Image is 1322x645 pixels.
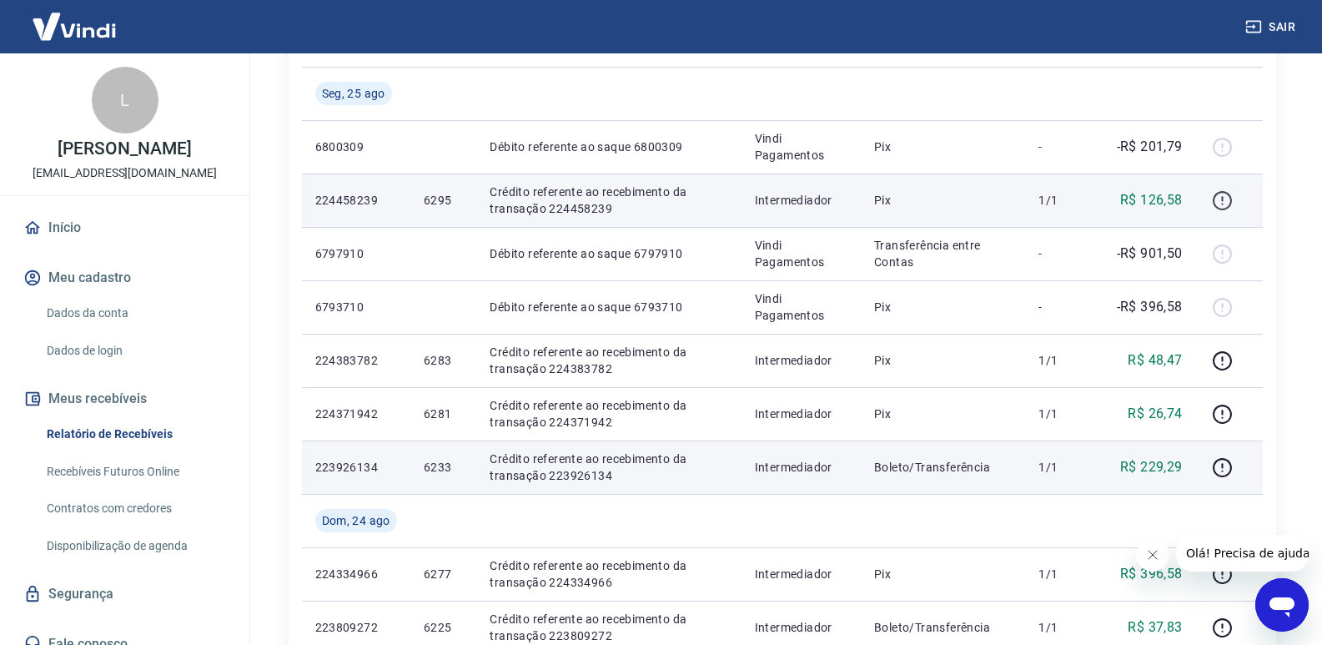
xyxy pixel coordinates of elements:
span: Seg, 25 ago [322,85,385,102]
p: Transferência entre Contas [874,237,1012,270]
p: R$ 396,58 [1120,564,1183,584]
a: Dados da conta [40,296,229,330]
p: Débito referente ao saque 6797910 [490,245,727,262]
a: Contratos com credores [40,491,229,526]
p: Pix [874,406,1012,422]
p: -R$ 901,50 [1117,244,1183,264]
p: 224458239 [315,192,397,209]
p: Vindi Pagamentos [755,290,847,324]
p: Vindi Pagamentos [755,130,847,164]
p: Crédito referente ao recebimento da transação 224458239 [490,184,727,217]
p: Boleto/Transferência [874,619,1012,636]
button: Sair [1242,12,1302,43]
p: 6281 [424,406,463,422]
p: 6225 [424,619,463,636]
iframe: Fechar mensagem [1136,538,1169,572]
p: Pix [874,299,1012,315]
button: Meu cadastro [20,260,229,296]
p: Débito referente ao saque 6793710 [490,299,727,315]
p: Crédito referente ao recebimento da transação 224371942 [490,397,727,431]
p: R$ 126,58 [1120,190,1183,210]
iframe: Botão para abrir a janela de mensagens [1255,578,1309,632]
span: Olá! Precisa de ajuda? [10,12,140,25]
a: Disponibilização de agenda [40,529,229,563]
p: Intermediador [755,192,847,209]
p: R$ 26,74 [1128,404,1182,424]
p: 224371942 [315,406,397,422]
p: 1/1 [1038,459,1088,476]
p: 6295 [424,192,463,209]
p: 6277 [424,566,463,582]
p: 6233 [424,459,463,476]
p: 1/1 [1038,192,1088,209]
p: Intermediador [755,566,847,582]
p: Débito referente ao saque 6800309 [490,139,727,155]
iframe: Mensagem da empresa [1176,535,1309,572]
p: Pix [874,139,1012,155]
p: 6793710 [315,299,397,315]
p: 6283 [424,352,463,369]
div: L [92,67,158,134]
p: 223926134 [315,459,397,476]
p: 224334966 [315,566,397,582]
p: - [1038,245,1088,262]
a: Dados de login [40,334,229,368]
p: R$ 48,47 [1128,350,1182,370]
p: 1/1 [1038,566,1088,582]
p: Crédito referente ao recebimento da transação 223926134 [490,451,727,484]
p: -R$ 201,79 [1117,137,1183,157]
p: Crédito referente ao recebimento da transação 224383782 [490,344,727,377]
p: Intermediador [755,459,847,476]
p: Intermediador [755,406,847,422]
p: - [1038,299,1088,315]
p: Vindi Pagamentos [755,237,847,270]
p: Pix [874,352,1012,369]
p: 6797910 [315,245,397,262]
p: Pix [874,566,1012,582]
a: Recebíveis Futuros Online [40,455,229,489]
p: 1/1 [1038,406,1088,422]
span: Dom, 24 ago [322,512,390,529]
a: Relatório de Recebíveis [40,417,229,451]
img: Vindi [20,1,128,52]
p: R$ 37,83 [1128,617,1182,637]
p: Intermediador [755,352,847,369]
p: Crédito referente ao recebimento da transação 223809272 [490,611,727,644]
p: [EMAIL_ADDRESS][DOMAIN_NAME] [33,164,217,182]
button: Meus recebíveis [20,380,229,417]
p: R$ 229,29 [1120,457,1183,477]
a: Segurança [20,576,229,612]
p: Pix [874,192,1012,209]
p: -R$ 396,58 [1117,297,1183,317]
p: Intermediador [755,619,847,636]
p: Crédito referente ao recebimento da transação 224334966 [490,557,727,591]
p: 1/1 [1038,352,1088,369]
p: 6800309 [315,139,397,155]
p: - [1038,139,1088,155]
p: Boleto/Transferência [874,459,1012,476]
p: 1/1 [1038,619,1088,636]
p: 223809272 [315,619,397,636]
p: 224383782 [315,352,397,369]
a: Início [20,209,229,246]
p: [PERSON_NAME] [58,140,191,158]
